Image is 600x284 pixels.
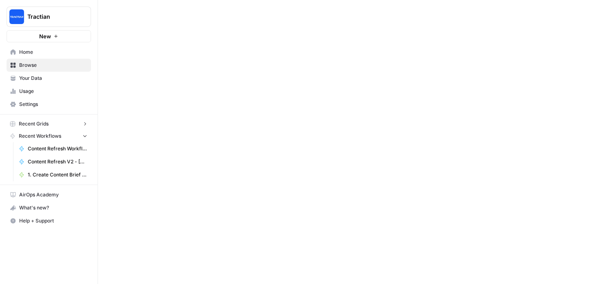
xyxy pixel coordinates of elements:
[7,30,91,42] button: New
[19,132,61,140] span: Recent Workflows
[7,46,91,59] a: Home
[19,217,87,225] span: Help + Support
[15,168,91,181] a: 1. Create Content Brief from Keyword
[19,191,87,198] span: AirOps Academy
[15,142,91,155] a: Content Refresh Workflow - [PERSON_NAME]
[19,120,49,128] span: Recent Grids
[19,62,87,69] span: Browse
[7,7,91,27] button: Workspace: Tractian
[15,155,91,168] a: Content Refresh V2 - [PERSON_NAME]
[39,32,51,40] span: New
[28,171,87,178] span: 1. Create Content Brief from Keyword
[7,214,91,227] button: Help + Support
[7,202,91,214] div: What's new?
[7,201,91,214] button: What's new?
[19,88,87,95] span: Usage
[7,85,91,98] a: Usage
[19,101,87,108] span: Settings
[28,145,87,152] span: Content Refresh Workflow - [PERSON_NAME]
[9,9,24,24] img: Tractian Logo
[19,75,87,82] span: Your Data
[7,72,91,85] a: Your Data
[7,118,91,130] button: Recent Grids
[28,158,87,165] span: Content Refresh V2 - [PERSON_NAME]
[7,59,91,72] a: Browse
[7,130,91,142] button: Recent Workflows
[7,188,91,201] a: AirOps Academy
[7,98,91,111] a: Settings
[27,13,77,21] span: Tractian
[19,48,87,56] span: Home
